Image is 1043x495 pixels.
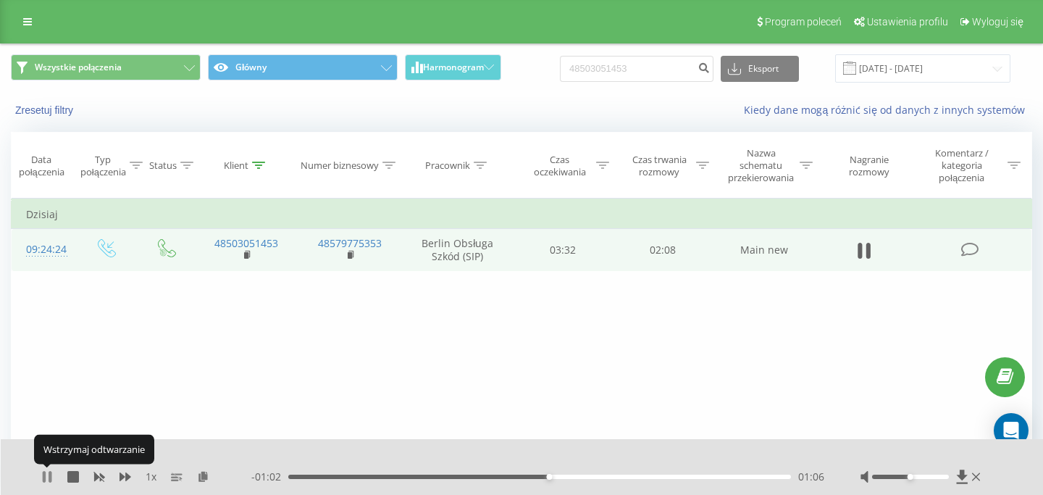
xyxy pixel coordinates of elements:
[149,159,177,172] div: Status
[613,229,713,271] td: 02:08
[405,54,501,80] button: Harmonogram
[972,16,1023,28] span: Wyloguj się
[547,474,553,480] div: Accessibility label
[224,159,248,172] div: Klient
[423,62,484,72] span: Harmonogram
[919,147,1004,184] div: Komentarz / kategoria połączenia
[721,56,799,82] button: Eksport
[26,236,61,264] div: 09:24:24
[560,56,713,82] input: Wyszukiwanie według numeru
[208,54,398,80] button: Główny
[35,62,122,73] span: Wszystkie połączenia
[34,435,154,464] div: Wstrzymaj odtwarzanie
[301,159,379,172] div: Numer biznesowy
[994,413,1029,448] div: Open Intercom Messenger
[867,16,948,28] span: Ustawienia profilu
[829,154,908,178] div: Nagranie rozmowy
[402,229,514,271] td: Berlin Obsługa Szkód (SIP)
[12,200,1032,229] td: Dzisiaj
[146,470,156,484] span: 1 x
[11,54,201,80] button: Wszystkie połączenia
[80,154,126,178] div: Typ połączenia
[514,229,613,271] td: 03:32
[765,16,842,28] span: Program poleceń
[908,474,913,480] div: Accessibility label
[726,147,796,184] div: Nazwa schematu przekierowania
[527,154,593,178] div: Czas oczekiwania
[318,236,382,250] a: 48579775353
[744,103,1032,117] a: Kiedy dane mogą różnić się od danych z innych systemów
[425,159,470,172] div: Pracownik
[214,236,278,250] a: 48503051453
[713,229,816,271] td: Main new
[626,154,692,178] div: Czas trwania rozmowy
[251,470,288,484] span: - 01:02
[11,104,80,117] button: Zresetuj filtry
[798,470,824,484] span: 01:06
[12,154,71,178] div: Data połączenia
